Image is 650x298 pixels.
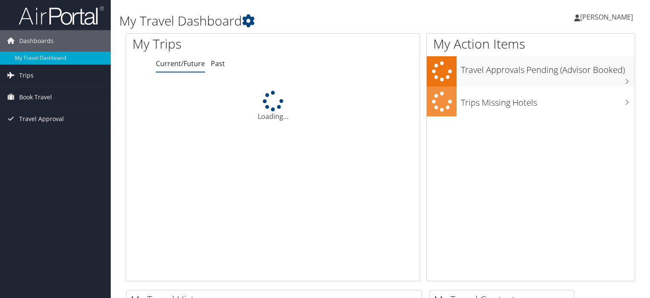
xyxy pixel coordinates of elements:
[19,6,104,26] img: airportal-logo.png
[211,59,225,68] a: Past
[580,12,633,22] span: [PERSON_NAME]
[461,60,635,76] h3: Travel Approvals Pending (Advisor Booked)
[427,56,635,87] a: Travel Approvals Pending (Advisor Booked)
[19,65,34,86] span: Trips
[119,12,467,30] h1: My Travel Dashboard
[126,91,420,122] div: Loading...
[574,4,641,30] a: [PERSON_NAME]
[19,87,52,108] span: Book Travel
[132,35,291,53] h1: My Trips
[427,35,635,53] h1: My Action Items
[156,59,205,68] a: Current/Future
[427,87,635,117] a: Trips Missing Hotels
[19,108,64,130] span: Travel Approval
[19,30,54,52] span: Dashboards
[461,93,635,109] h3: Trips Missing Hotels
